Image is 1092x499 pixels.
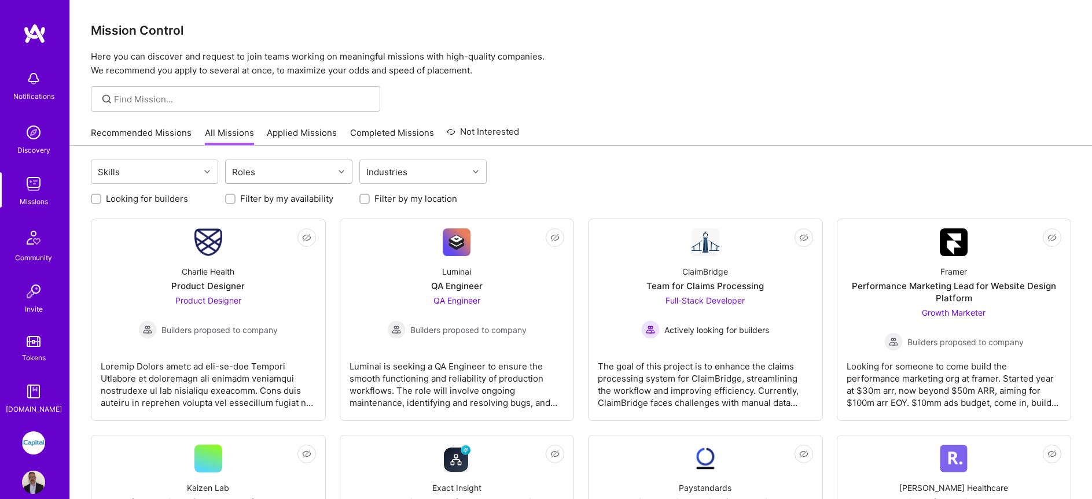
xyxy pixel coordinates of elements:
[884,332,903,351] img: Builders proposed to company
[907,336,1024,348] span: Builders proposed to company
[187,482,229,494] div: Kaizen Lab
[25,303,43,315] div: Invite
[940,228,968,256] img: Company Logo
[171,280,245,292] div: Product Designer
[350,127,434,146] a: Completed Missions
[240,193,333,205] label: Filter by my availability
[363,164,410,180] div: Industries
[114,93,372,105] input: Find Mission...
[1047,233,1057,242] i: icon EyeClosed
[847,228,1062,411] a: Company LogoFramerPerformance Marketing Lead for Website Design PlatformGrowth Marketer Builders ...
[692,445,719,472] img: Company Logo
[22,67,45,90] img: bell
[22,431,45,454] img: iCapital: Building an Alternative Investment Marketplace
[646,280,764,292] div: Team for Claims Processing
[15,252,52,264] div: Community
[641,320,660,339] img: Actively looking for builders
[101,228,316,411] a: Company LogoCharlie HealthProduct DesignerProduct Designer Builders proposed to companyBuilders p...
[161,324,278,336] span: Builders proposed to company
[138,320,157,339] img: Builders proposed to company
[17,144,50,156] div: Discovery
[473,169,479,175] i: icon Chevron
[22,471,45,494] img: User Avatar
[1047,449,1057,459] i: icon EyeClosed
[22,172,45,195] img: teamwork
[205,127,254,146] a: All Missions
[847,351,1062,409] div: Looking for someone to come build the performance marketing org at framer. Started year at $30m a...
[302,449,311,459] i: icon EyeClosed
[922,308,986,317] span: Growth Marketer
[447,125,519,146] a: Not Interested
[598,351,813,409] div: The goal of this project is to enhance the claims processing system for ClaimBridge, streamlining...
[598,228,813,411] a: Company LogoClaimBridgeTeam for Claims ProcessingFull-Stack Developer Actively looking for builde...
[6,403,62,415] div: [DOMAIN_NAME]
[550,233,560,242] i: icon EyeClosed
[267,127,337,146] a: Applied Missions
[302,233,311,242] i: icon EyeClosed
[431,280,483,292] div: QA Engineer
[432,482,481,494] div: Exact Insight
[95,164,123,180] div: Skills
[100,93,113,106] i: icon SearchGrey
[91,127,192,146] a: Recommended Missions
[799,449,808,459] i: icon EyeClosed
[22,121,45,144] img: discovery
[442,265,471,278] div: Luminai
[175,295,241,305] span: Product Designer
[19,431,48,454] a: iCapital: Building an Alternative Investment Marketplace
[664,324,769,336] span: Actively looking for builders
[374,193,457,205] label: Filter by my location
[899,482,1008,494] div: [PERSON_NAME] Healthcare
[940,445,968,472] img: Company Logo
[22,280,45,303] img: Invite
[229,164,258,180] div: Roles
[13,90,54,102] div: Notifications
[940,265,967,278] div: Framer
[22,380,45,403] img: guide book
[433,295,480,305] span: QA Engineer
[679,482,731,494] div: Paystandards
[550,449,560,459] i: icon EyeClosed
[22,352,46,364] div: Tokens
[20,195,48,208] div: Missions
[106,193,188,205] label: Looking for builders
[847,280,1062,304] div: Performance Marketing Lead for Website Design Platform
[387,320,406,339] img: Builders proposed to company
[20,224,47,252] img: Community
[27,336,41,347] img: tokens
[101,351,316,409] div: Loremip Dolors ametc ad eli-se-doe Tempori Utlabore et doloremagn ali enimadm veniamqui nostrudex...
[339,169,344,175] i: icon Chevron
[23,23,46,44] img: logo
[350,228,565,411] a: Company LogoLuminaiQA EngineerQA Engineer Builders proposed to companyBuilders proposed to compan...
[410,324,527,336] span: Builders proposed to company
[204,169,210,175] i: icon Chevron
[19,471,48,494] a: User Avatar
[182,265,234,278] div: Charlie Health
[692,228,719,256] img: Company Logo
[91,23,1071,38] h3: Mission Control
[350,351,565,409] div: Luminai is seeking a QA Engineer to ensure the smooth functioning and reliability of production w...
[194,228,222,256] img: Company Logo
[682,265,728,278] div: ClaimBridge
[91,50,1071,77] p: Here you can discover and request to join teams working on meaningful missions with high-quality ...
[666,295,745,305] span: Full-Stack Developer
[799,233,808,242] i: icon EyeClosed
[443,445,470,472] img: Company Logo
[443,228,470,256] img: Company Logo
